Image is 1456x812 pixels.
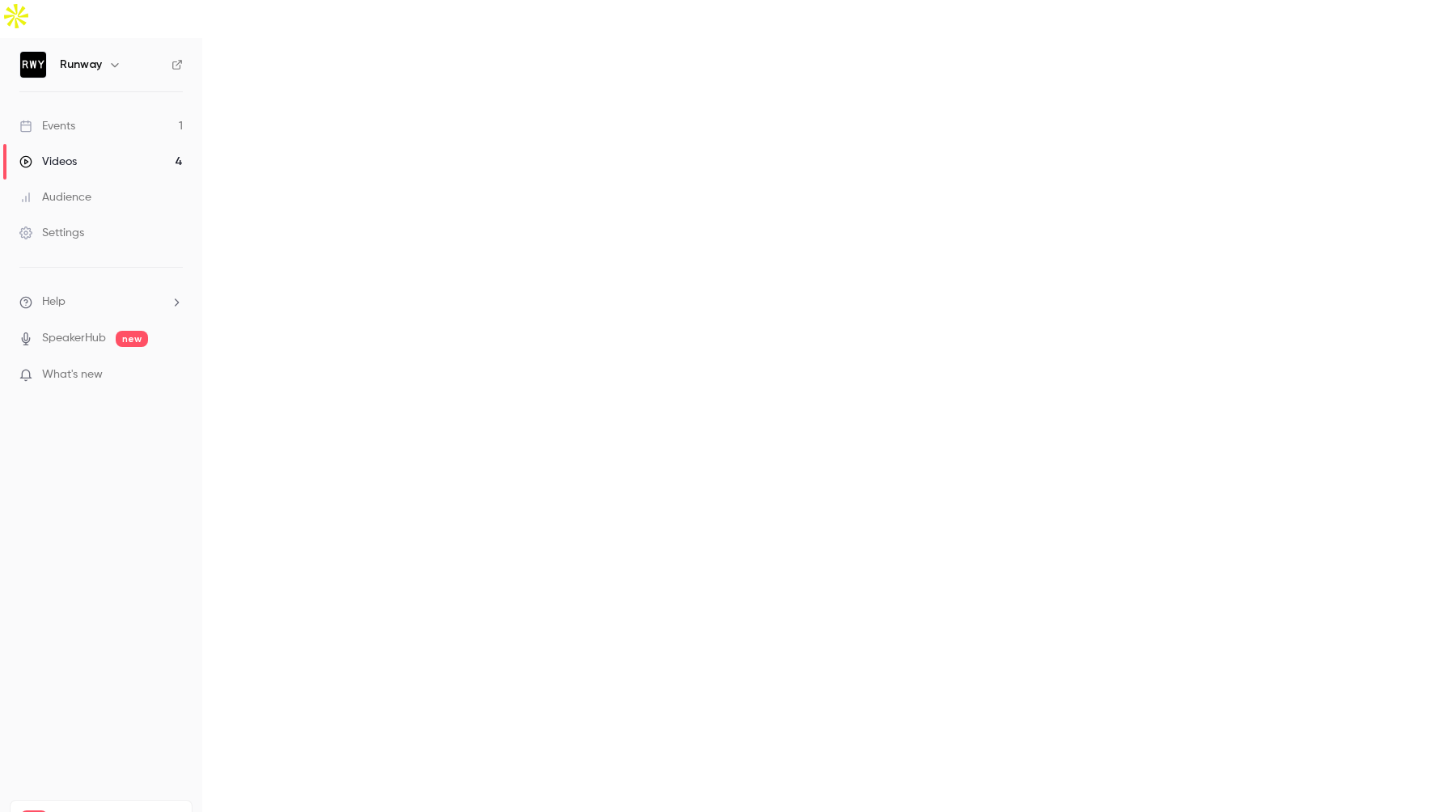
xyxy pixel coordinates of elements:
span: Help [42,294,66,311]
div: Settings [19,225,84,241]
img: Runway [20,52,46,78]
li: help-dropdown-opener [19,294,183,311]
div: Audience [19,189,91,205]
h6: Runway [60,57,102,73]
div: Events [19,118,75,134]
a: SpeakerHub [42,330,106,347]
div: Videos [19,154,77,170]
span: new [116,331,148,347]
iframe: Noticeable Trigger [163,368,183,383]
span: What's new [42,366,103,383]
